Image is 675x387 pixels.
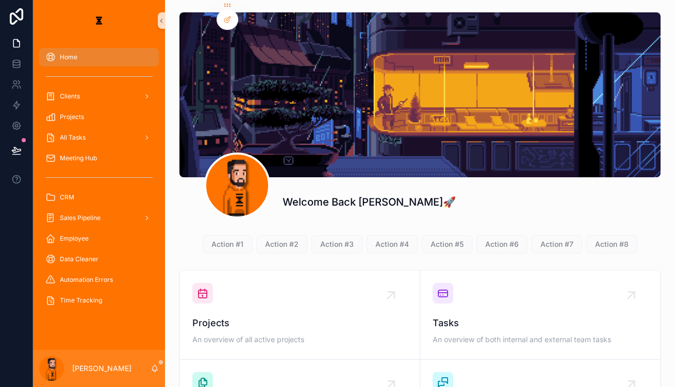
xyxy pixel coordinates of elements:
[39,149,159,167] a: Meeting Hub
[192,334,407,345] span: An overview of all active projects
[33,41,165,322] div: scrollable content
[60,133,86,142] span: All Tasks
[39,250,159,268] a: Data Cleaner
[60,255,98,263] span: Data Cleaner
[39,108,159,126] a: Projects
[60,113,84,121] span: Projects
[433,316,648,330] span: Tasks
[60,92,80,100] span: Clients
[420,271,661,360] a: TasksAn overview of both internal and external team tasks
[180,271,420,360] a: ProjectsAn overview of all active projects
[39,128,159,147] a: All Tasks
[192,316,407,330] span: Projects
[39,48,159,66] a: Home
[60,214,101,222] span: Sales Pipeline
[283,195,456,209] h1: Welcome Back [PERSON_NAME]🚀
[39,209,159,227] a: Sales Pipeline
[39,271,159,289] a: Automation Errors
[60,154,97,162] span: Meeting Hub
[60,193,74,201] span: CRM
[60,53,77,61] span: Home
[60,234,89,243] span: Employee
[39,87,159,106] a: Clients
[91,12,107,29] img: App logo
[60,276,113,284] span: Automation Errors
[72,363,131,374] p: [PERSON_NAME]
[433,334,648,345] span: An overview of both internal and external team tasks
[39,188,159,207] a: CRM
[39,229,159,248] a: Employee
